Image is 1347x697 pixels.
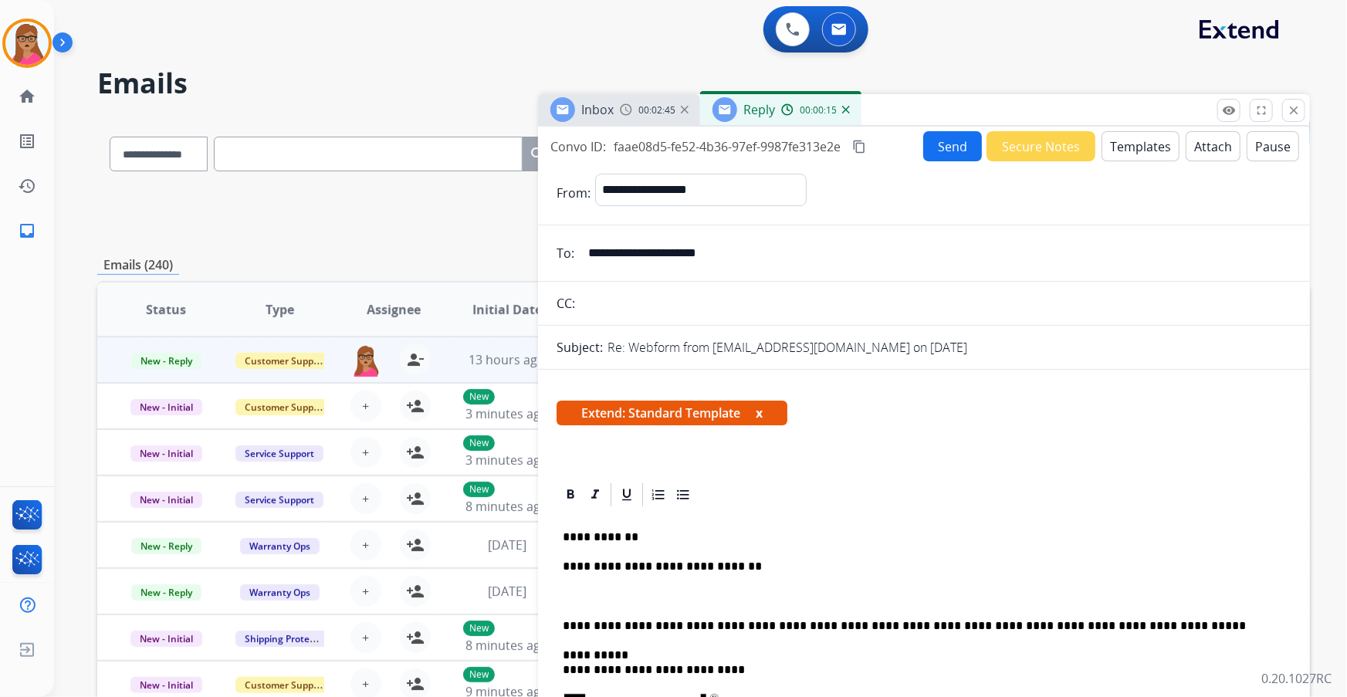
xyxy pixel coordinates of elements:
p: CC: [557,294,575,313]
span: New - Initial [130,677,202,693]
p: Emails (240) [97,255,179,275]
span: New - Reply [131,353,201,369]
p: From: [557,184,591,202]
h2: Emails [97,68,1310,99]
mat-icon: fullscreen [1254,103,1268,117]
span: Customer Support [235,677,336,693]
div: Italic [584,483,607,506]
span: Customer Support [235,399,336,415]
mat-icon: person_add [406,397,425,415]
span: 00:00:15 [800,104,837,117]
button: + [350,483,381,514]
button: + [350,622,381,653]
mat-icon: person_remove [406,350,425,369]
mat-icon: content_copy [852,140,866,154]
span: + [362,397,369,415]
span: 3 minutes ago [465,405,548,422]
span: Extend: Standard Template [557,401,787,425]
p: New [463,621,495,636]
button: Templates [1102,131,1179,161]
mat-icon: history [18,177,36,195]
p: New [463,435,495,451]
span: + [362,582,369,601]
button: + [350,437,381,468]
span: Service Support [235,445,323,462]
p: 0.20.1027RC [1261,669,1332,688]
span: [DATE] [488,536,526,553]
mat-icon: remove_red_eye [1222,103,1236,117]
button: + [350,391,381,421]
span: 8 minutes ago [465,637,548,654]
mat-icon: list_alt [18,132,36,151]
span: New - Initial [130,399,202,415]
span: Assignee [367,300,421,319]
mat-icon: person_add [406,628,425,647]
mat-icon: close [1287,103,1301,117]
button: Pause [1247,131,1299,161]
span: Inbox [581,101,614,118]
span: + [362,443,369,462]
p: Convo ID: [550,137,606,156]
span: Type [266,300,294,319]
button: + [350,576,381,607]
span: [DATE] [488,583,526,600]
span: Reply [743,101,775,118]
p: New [463,482,495,497]
span: 13 hours ago [469,351,545,368]
div: Bullet List [672,483,695,506]
p: Re: Webform from [EMAIL_ADDRESS][DOMAIN_NAME] on [DATE] [608,338,967,357]
mat-icon: person_add [406,443,425,462]
p: New [463,389,495,404]
mat-icon: search [529,145,547,164]
div: Bold [559,483,582,506]
div: Underline [615,483,638,506]
span: + [362,675,369,693]
span: 3 minutes ago [465,452,548,469]
span: Warranty Ops [240,584,320,601]
button: + [350,530,381,560]
p: Subject: [557,338,603,357]
span: faae08d5-fe52-4b36-97ef-9987fe313e2e [614,138,841,155]
span: + [362,628,369,647]
span: New - Reply [131,538,201,554]
span: New - Reply [131,584,201,601]
mat-icon: person_add [406,675,425,693]
span: Service Support [235,492,323,508]
mat-icon: home [18,87,36,106]
div: Ordered List [647,483,670,506]
button: Attach [1186,131,1240,161]
img: agent-avatar [350,344,381,377]
span: Initial Date [472,300,542,319]
span: New - Initial [130,445,202,462]
p: To: [557,244,574,262]
button: Secure Notes [987,131,1095,161]
mat-icon: inbox [18,222,36,240]
span: Status [146,300,186,319]
mat-icon: person_add [406,489,425,508]
span: + [362,489,369,508]
p: New [463,667,495,682]
span: New - Initial [130,631,202,647]
span: Shipping Protection [235,631,341,647]
button: x [756,404,763,422]
span: + [362,536,369,554]
button: Send [923,131,982,161]
img: avatar [5,22,49,65]
span: Warranty Ops [240,538,320,554]
span: New - Initial [130,492,202,508]
mat-icon: person_add [406,536,425,554]
span: Customer Support [235,353,336,369]
span: 00:02:45 [638,104,675,117]
span: 8 minutes ago [465,498,548,515]
mat-icon: person_add [406,582,425,601]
